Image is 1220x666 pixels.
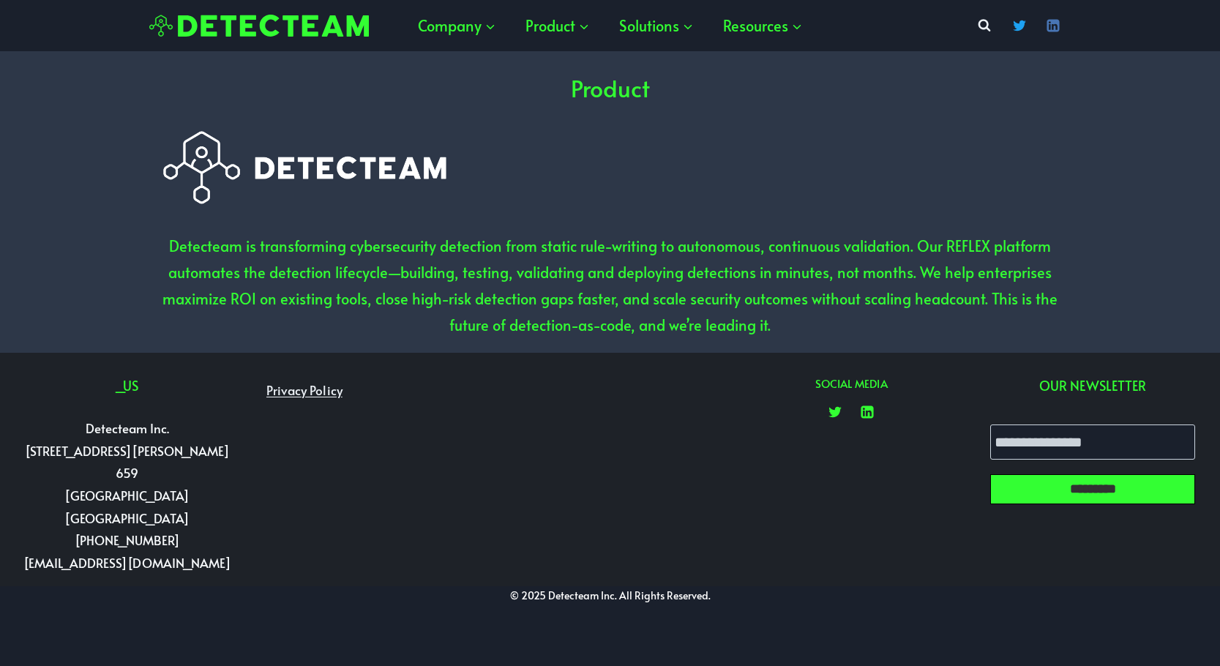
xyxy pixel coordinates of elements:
[708,4,817,48] a: Resources
[403,4,817,48] nav: Primary
[619,12,694,39] span: Solutions
[971,12,998,39] button: View Search Form
[723,12,803,39] span: Resources
[418,12,496,39] span: Company
[990,424,1195,460] input: Email Address *
[820,397,850,427] a: Twitter
[18,417,237,574] p: Detecteam Inc. [STREET_ADDRESS][PERSON_NAME] 659 [GEOGRAPHIC_DATA] [GEOGRAPHIC_DATA] [PHONE_NUMBE...
[511,4,605,48] a: Product
[1005,11,1034,40] a: Twitter
[605,4,708,48] a: Solutions
[149,15,369,37] img: Detecteam
[853,397,882,427] a: Linkedin
[156,233,1065,338] p: Detecteam is transforming cybersecurity detection from static rule-writing to autonomous, continu...
[741,375,961,392] h2: SOCIAL MEDIA
[259,375,350,405] a: Privacy Policy
[18,375,237,395] h6: US
[571,70,650,105] h1: Product
[983,375,1202,395] h6: OUR NEWSLETTER
[403,4,511,48] a: Company
[525,12,590,39] span: Product
[116,376,123,394] span: _
[18,586,1202,605] p: © 2025 Detecteam Inc. All Rights Reserved.
[1039,11,1068,40] a: Linkedin
[259,375,479,405] nav: Footer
